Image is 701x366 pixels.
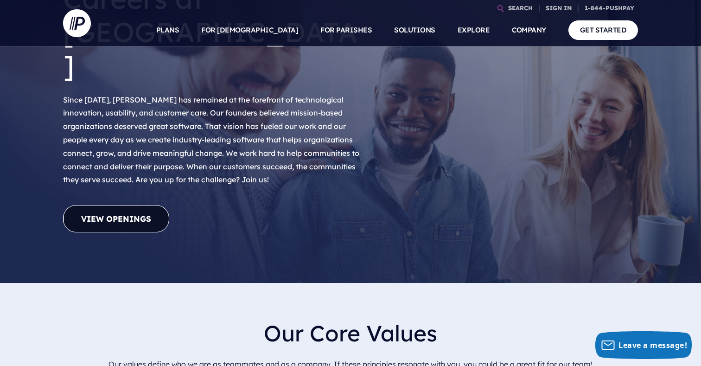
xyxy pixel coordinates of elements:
a: SOLUTIONS [394,14,435,46]
a: PLANS [156,14,179,46]
a: COMPANY [512,14,546,46]
a: FOR [DEMOGRAPHIC_DATA] [201,14,298,46]
span: Leave a message! [618,340,687,350]
a: EXPLORE [458,14,490,46]
button: Leave a message! [595,331,692,359]
a: View Openings [63,205,169,232]
a: GET STARTED [568,20,638,39]
a: FOR PARISHES [320,14,372,46]
h2: Our Core Values [70,313,631,354]
span: Since [DATE], [PERSON_NAME] has remained at the forefront of technological innovation, usability,... [63,95,359,185]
